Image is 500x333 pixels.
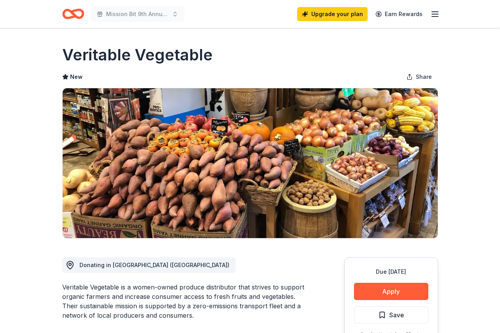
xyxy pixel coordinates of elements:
span: Share [416,72,432,82]
a: Earn Rewards [371,7,427,21]
h1: Veritable Vegetable [62,44,213,66]
button: Mission Bit 9th Annual Gala Fundraiser [90,6,184,22]
span: Mission Bit 9th Annual Gala Fundraiser [106,9,169,19]
img: Image for Veritable Vegetable [63,88,438,238]
span: New [70,72,83,82]
a: Home [62,5,84,23]
button: Save [354,306,428,324]
a: Upgrade your plan [297,7,368,21]
span: Donating in [GEOGRAPHIC_DATA] ([GEOGRAPHIC_DATA]) [79,262,229,268]
span: Save [389,310,404,320]
button: Share [400,69,438,85]
button: Apply [354,283,428,300]
div: Due [DATE] [354,267,428,277]
div: Veritable Vegetable is a women-owned produce distributor that strives to support organic farmers ... [62,282,307,320]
